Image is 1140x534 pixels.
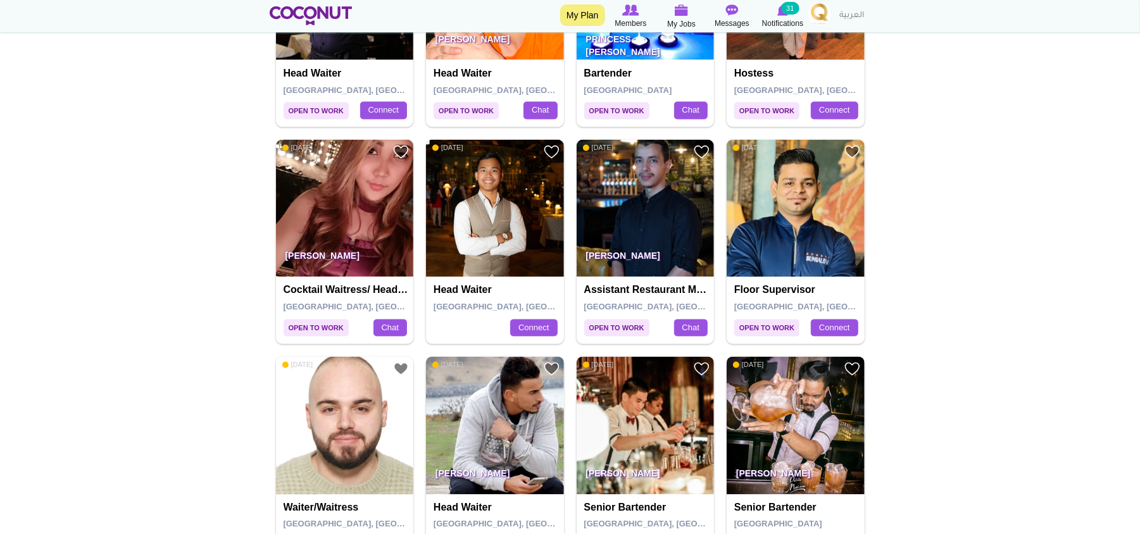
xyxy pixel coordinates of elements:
a: Add to Favourites [544,361,560,377]
img: Home [270,6,353,25]
p: Princess [PERSON_NAME] [577,25,715,60]
h4: Hostess [734,68,860,79]
span: [DATE] [282,144,313,152]
a: Chat [674,102,708,120]
a: My Jobs My Jobs [656,3,707,30]
span: Open to Work [284,320,349,337]
img: Browse Members [622,4,639,16]
span: Open to Work [734,320,799,337]
h4: Head Waiter [434,68,560,79]
a: My Plan [560,4,605,26]
h4: Floor Supervisor [734,285,860,296]
span: Notifications [762,17,803,30]
p: [PERSON_NAME] [577,459,715,495]
span: [DATE] [583,144,614,152]
a: Add to Favourites [844,361,860,377]
span: [GEOGRAPHIC_DATA], [GEOGRAPHIC_DATA] [434,519,614,529]
a: Connect [360,102,407,120]
span: [DATE] [282,361,313,369]
span: [GEOGRAPHIC_DATA], [GEOGRAPHIC_DATA] [584,302,765,312]
a: Chat [523,102,557,120]
p: [PERSON_NAME] [577,242,715,277]
span: Open to Work [434,102,499,120]
span: [DATE] [432,144,463,152]
span: Open to Work [734,102,799,120]
h4: Cocktail Waitress/ head waitresses/vip waitress/waitress [284,285,410,296]
a: Connect [811,320,858,337]
h4: Head Waiter [284,68,410,79]
a: العربية [834,3,871,28]
span: [DATE] [432,361,463,369]
span: [GEOGRAPHIC_DATA], [GEOGRAPHIC_DATA] [734,85,915,95]
span: [GEOGRAPHIC_DATA], [GEOGRAPHIC_DATA] [434,302,614,312]
span: [GEOGRAPHIC_DATA], [GEOGRAPHIC_DATA] [434,85,614,95]
span: [GEOGRAPHIC_DATA] [734,519,822,529]
p: [PERSON_NAME] [727,459,865,495]
h4: Senior Bartender [734,502,860,514]
span: [GEOGRAPHIC_DATA] [584,85,672,95]
h4: Head Waiter [434,285,560,296]
span: Members [615,17,646,30]
a: Chat [674,320,708,337]
span: [DATE] [583,361,614,369]
a: Add to Favourites [694,144,710,160]
span: Open to Work [284,102,349,120]
a: Chat [373,320,407,337]
small: 31 [781,2,799,15]
p: [PERSON_NAME] [426,25,564,60]
a: Notifications Notifications 31 [758,3,808,30]
a: Browse Members Members [606,3,656,30]
span: [GEOGRAPHIC_DATA], [GEOGRAPHIC_DATA] [734,302,915,312]
p: [PERSON_NAME] [426,459,564,495]
span: [GEOGRAPHIC_DATA], [GEOGRAPHIC_DATA] [284,302,464,312]
span: Open to Work [584,320,649,337]
a: Add to Favourites [393,144,409,160]
span: [DATE] [733,144,764,152]
img: Messages [726,4,739,16]
span: [GEOGRAPHIC_DATA], [GEOGRAPHIC_DATA] [284,85,464,95]
a: Messages Messages [707,3,758,30]
a: Add to Favourites [544,144,560,160]
h4: Senior Bartender [584,502,710,514]
img: Notifications [777,4,788,16]
a: Add to Favourites [393,361,409,377]
img: My Jobs [675,4,689,16]
a: Connect [510,320,557,337]
p: [PERSON_NAME] [276,242,414,277]
span: My Jobs [667,18,696,30]
a: Add to Favourites [694,361,710,377]
h4: Head Waiter [434,502,560,514]
h4: Waiter/Waitress [284,502,410,514]
span: Open to Work [584,102,649,120]
span: [GEOGRAPHIC_DATA], [GEOGRAPHIC_DATA] [584,519,765,529]
h4: Bartender [584,68,710,79]
span: [GEOGRAPHIC_DATA], [GEOGRAPHIC_DATA] [284,519,464,529]
span: [DATE] [733,361,764,369]
a: Connect [811,102,858,120]
a: Add to Favourites [844,144,860,160]
span: Messages [715,17,749,30]
h4: Assistant Restaurant Manager [584,285,710,296]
